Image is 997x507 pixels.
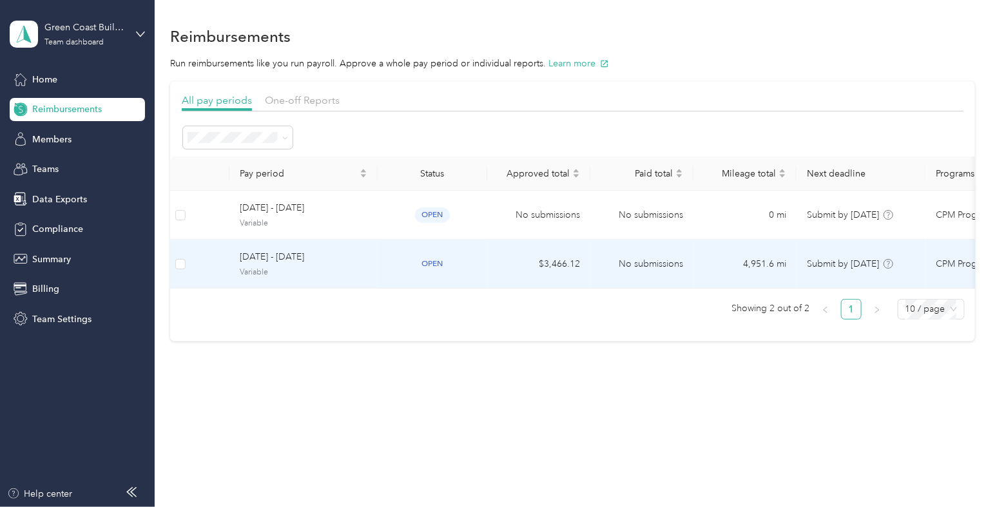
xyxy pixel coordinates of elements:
span: Compliance [32,222,83,236]
th: Next deadline [797,157,925,191]
span: Variable [240,267,367,278]
td: No submissions [487,191,590,240]
th: Paid total [590,157,693,191]
span: caret-down [675,172,683,180]
span: Reimbursements [32,102,102,116]
td: No submissions [590,191,693,240]
span: caret-up [779,167,786,175]
span: caret-up [572,167,580,175]
span: caret-down [779,172,786,180]
li: Previous Page [815,299,836,320]
span: caret-up [675,167,683,175]
span: [DATE] - [DATE] [240,250,367,264]
span: left [822,306,829,314]
div: Green Coast Building Services [44,21,125,34]
span: Members [32,133,72,146]
span: All pay periods [182,94,252,106]
span: Data Exports [32,193,87,206]
span: One-off Reports [266,94,340,106]
div: Page Size [898,299,965,320]
th: Pay period [229,157,378,191]
button: right [867,299,887,320]
a: 1 [842,300,861,319]
span: Paid total [601,168,673,179]
button: Learn more [548,57,609,70]
td: $3,466.12 [487,240,590,289]
span: Submit by [DATE] [807,209,879,220]
li: Next Page [867,299,887,320]
th: Mileage total [693,157,797,191]
span: Team Settings [32,312,92,326]
span: [DATE] - [DATE] [240,201,367,215]
span: Submit by [DATE] [807,258,879,269]
span: Teams [32,162,59,176]
span: caret-down [572,172,580,180]
span: Mileage total [704,168,776,179]
td: 0 mi [693,191,797,240]
span: right [873,306,881,314]
th: Approved total [487,157,590,191]
span: Pay period [240,168,357,179]
span: Summary [32,253,71,266]
span: Home [32,73,57,86]
button: Help center [7,487,73,501]
button: left [815,299,836,320]
div: Team dashboard [44,39,104,46]
p: Run reimbursements like you run payroll. Approve a whole pay period or individual reports. [170,57,974,70]
span: caret-up [360,167,367,175]
span: open [415,256,450,271]
span: Billing [32,282,59,296]
span: caret-down [360,172,367,180]
iframe: Everlance-gr Chat Button Frame [925,435,997,507]
span: Showing 2 out of 2 [732,299,810,318]
span: CPM Program [936,208,992,222]
span: CPM Program [936,257,992,271]
span: 10 / page [905,300,957,319]
span: open [415,207,450,222]
td: 4,951.6 mi [693,240,797,289]
div: Status [388,168,477,179]
h1: Reimbursements [170,30,291,43]
span: Approved total [498,168,570,179]
span: Variable [240,218,367,229]
td: No submissions [590,240,693,289]
li: 1 [841,299,862,320]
